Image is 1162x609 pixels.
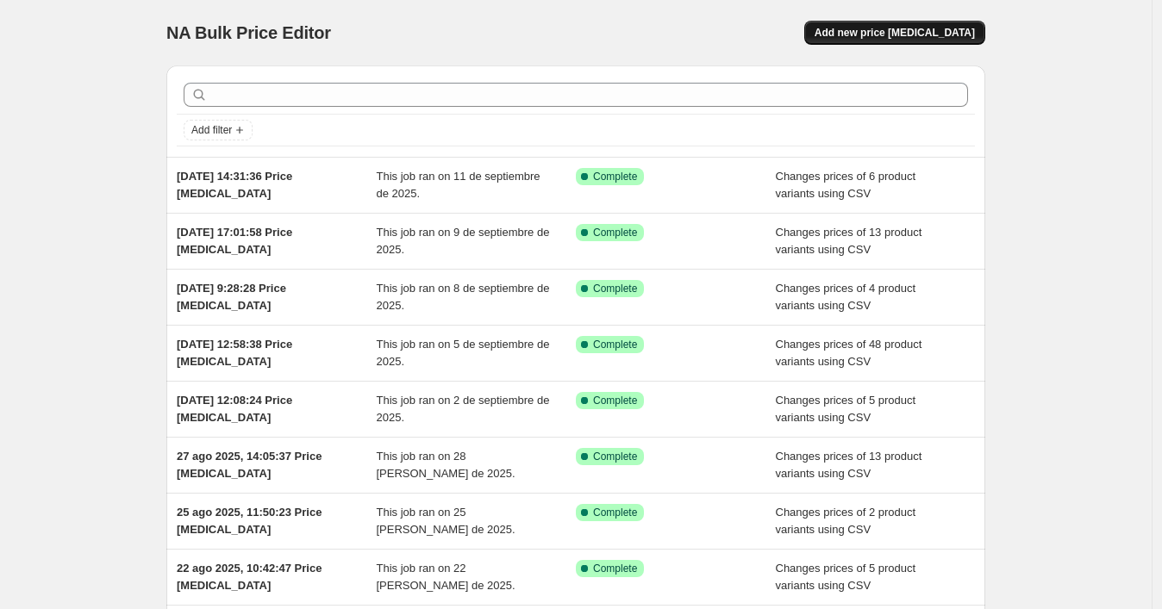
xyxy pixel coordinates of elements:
span: This job ran on 22 [PERSON_NAME] de 2025. [377,562,515,592]
span: This job ran on 25 [PERSON_NAME] de 2025. [377,506,515,536]
span: 27 ago 2025, 14:05:37 Price [MEDICAL_DATA] [177,450,322,480]
span: Changes prices of 13 product variants using CSV [776,450,922,480]
span: This job ran on 9 de septiembre de 2025. [377,226,550,256]
button: Add new price [MEDICAL_DATA] [804,21,985,45]
span: [DATE] 12:58:38 Price [MEDICAL_DATA] [177,338,292,368]
span: This job ran on 2 de septiembre de 2025. [377,394,550,424]
span: Complete [593,562,637,575]
span: Complete [593,506,637,519]
span: Changes prices of 6 product variants using CSV [776,170,916,200]
span: [DATE] 12:08:24 Price [MEDICAL_DATA] [177,394,292,424]
span: This job ran on 11 de septiembre de 2025. [377,170,540,200]
span: Changes prices of 4 product variants using CSV [776,282,916,312]
span: Changes prices of 48 product variants using CSV [776,338,922,368]
span: Changes prices of 13 product variants using CSV [776,226,922,256]
span: Changes prices of 2 product variants using CSV [776,506,916,536]
span: 22 ago 2025, 10:42:47 Price [MEDICAL_DATA] [177,562,322,592]
button: Add filter [184,120,253,140]
span: Complete [593,170,637,183]
span: Changes prices of 5 product variants using CSV [776,562,916,592]
span: Complete [593,450,637,463]
span: Complete [593,394,637,407]
span: [DATE] 17:01:58 Price [MEDICAL_DATA] [177,226,292,256]
span: [DATE] 14:31:36 Price [MEDICAL_DATA] [177,170,292,200]
span: NA Bulk Price Editor [166,23,331,42]
span: This job ran on 8 de septiembre de 2025. [377,282,550,312]
span: This job ran on 5 de septiembre de 2025. [377,338,550,368]
span: Add new price [MEDICAL_DATA] [815,26,975,40]
span: Add filter [191,123,232,137]
span: Complete [593,338,637,351]
span: Changes prices of 5 product variants using CSV [776,394,916,424]
span: [DATE] 9:28:28 Price [MEDICAL_DATA] [177,282,286,312]
span: Complete [593,282,637,295]
span: This job ran on 28 [PERSON_NAME] de 2025. [377,450,515,480]
span: 25 ago 2025, 11:50:23 Price [MEDICAL_DATA] [177,506,322,536]
span: Complete [593,226,637,239]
